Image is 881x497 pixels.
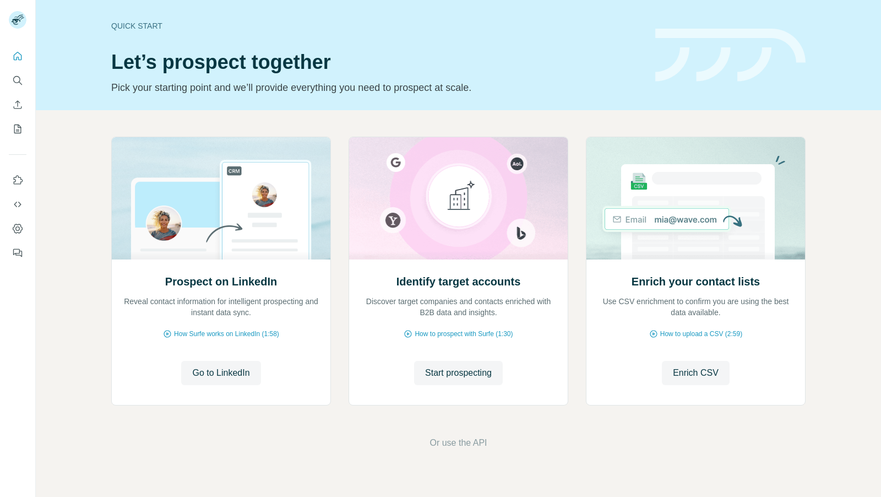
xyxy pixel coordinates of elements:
[9,119,26,139] button: My lists
[174,329,279,339] span: How Surfe works on LinkedIn (1:58)
[425,366,492,380] span: Start prospecting
[673,366,719,380] span: Enrich CSV
[414,361,503,385] button: Start prospecting
[396,274,521,289] h2: Identify target accounts
[662,361,730,385] button: Enrich CSV
[429,436,487,450] button: Or use the API
[360,296,557,318] p: Discover target companies and contacts enriched with B2B data and insights.
[9,170,26,190] button: Use Surfe on LinkedIn
[415,329,513,339] span: How to prospect with Surfe (1:30)
[9,219,26,239] button: Dashboard
[111,80,642,95] p: Pick your starting point and we’ll provide everything you need to prospect at scale.
[660,329,742,339] span: How to upload a CSV (2:59)
[9,46,26,66] button: Quick start
[632,274,760,289] h2: Enrich your contact lists
[349,137,568,260] img: Identify target accounts
[9,95,26,115] button: Enrich CSV
[123,296,319,318] p: Reveal contact information for intelligent prospecting and instant data sync.
[655,29,806,82] img: banner
[9,195,26,214] button: Use Surfe API
[9,71,26,90] button: Search
[111,51,642,73] h1: Let’s prospect together
[111,137,331,260] img: Prospect on LinkedIn
[111,20,642,31] div: Quick start
[9,243,26,263] button: Feedback
[181,361,260,385] button: Go to LinkedIn
[586,137,806,260] img: Enrich your contact lists
[192,366,249,380] span: Go to LinkedIn
[597,296,794,318] p: Use CSV enrichment to confirm you are using the best data available.
[165,274,277,289] h2: Prospect on LinkedIn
